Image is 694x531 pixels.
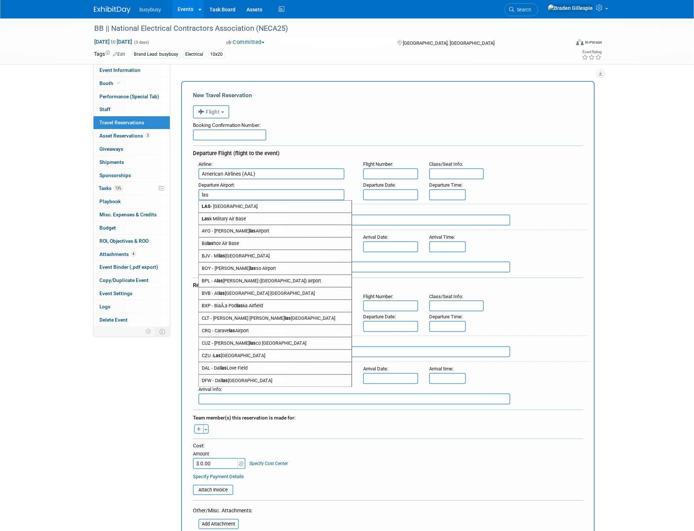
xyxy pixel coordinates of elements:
div: BB || National Electrical Contractors Association (NECA25) [92,22,559,35]
span: Event Settings [99,290,132,296]
a: Search [504,3,538,16]
span: Airline [198,161,211,167]
span: Arrival Date [363,366,387,371]
a: Travel Reservations [94,116,170,129]
a: Shipments [94,156,170,169]
span: Staff [99,106,110,112]
a: Performance (Special Tab) [94,90,170,103]
span: Departure Time [429,314,461,319]
span: 13% [113,186,123,191]
span: 4 [131,251,136,257]
a: Event Information [94,64,170,77]
span: DFW - Dal [GEOGRAPHIC_DATA] [199,375,351,387]
span: Class/Seat Info [429,161,462,167]
strong: las [229,328,235,333]
strong: las [249,340,256,346]
span: Flight [198,109,220,115]
span: BVB - At [GEOGRAPHIC_DATA] [GEOGRAPHIC_DATA] [199,288,351,299]
td: Personalize Event Tab Strip [142,327,155,336]
div: Brand Lead: busybusy [132,51,180,58]
div: 10x20 [208,51,225,58]
span: Flight Number [363,294,392,299]
strong: las [219,290,225,296]
span: - [GEOGRAPHIC_DATA] [199,201,351,212]
span: ROI, Objectives & ROO [99,238,149,244]
a: Tasks13% [94,182,170,195]
img: Format-Inperson.png [576,39,584,45]
strong: las [222,378,228,383]
td: Toggle Event Tabs [155,327,170,336]
span: CLT - [PERSON_NAME] [PERSON_NAME] [GEOGRAPHIC_DATA] [199,312,351,324]
span: k Military Air Base [199,213,351,225]
span: CRQ - Carave Airport [199,325,351,337]
a: Sponsorships [94,169,170,182]
a: Specify Payment Details [193,474,244,479]
small: : [429,366,453,371]
span: Logs [99,304,110,310]
span: 3 [145,133,150,138]
small: : [363,182,396,188]
span: Arrival time [429,366,452,371]
span: Tasks [99,185,123,191]
small: : [363,314,396,319]
small: : [198,387,222,392]
span: Playbook [99,198,121,204]
div: In-Person [585,40,602,45]
span: Delete Event [99,317,128,323]
span: Giveaways [99,146,123,152]
a: Event Settings [94,287,170,300]
button: Committed [224,39,267,46]
a: Edit [113,52,125,57]
span: Departure Date [363,182,395,188]
span: Arrival Info [198,387,221,392]
a: Logs [94,300,170,313]
button: Flight [193,105,229,118]
strong: las [285,315,291,321]
span: Booth [99,80,122,86]
a: Attachments4 [94,248,170,261]
div: Other/Misc. Attachments: [193,507,252,516]
span: Arrival Time [429,234,454,240]
span: Asset Reservations [99,133,150,139]
strong: las [219,253,225,259]
a: Budget [94,221,170,234]
strong: las [217,278,223,283]
div: Booking Confirmation Number: [193,118,583,129]
small: : [429,161,463,167]
span: DAL - Dal Love Field [199,362,351,374]
a: Delete Event [94,314,170,326]
small: : [363,294,393,299]
span: [DATE] [DATE] [94,39,132,45]
small: : [429,294,463,299]
div: Cost: [193,442,583,449]
div: Electrical [183,51,205,58]
span: to [110,39,117,45]
strong: Las [202,216,209,221]
span: Misc. Expenses & Credits [99,212,157,217]
div: Amount [193,451,246,458]
a: Playbook [94,195,170,208]
a: Staff [94,103,170,116]
span: CUZ - [PERSON_NAME] co [GEOGRAPHIC_DATA] [199,337,351,349]
span: BJV - Mi [GEOGRAPHIC_DATA] [199,250,351,262]
strong: las [220,365,227,371]
small: : [429,182,463,188]
strong: LAS [202,204,211,209]
span: AYO - [PERSON_NAME] Airport [199,225,351,237]
small: : [198,161,212,167]
div: Event Format [526,38,602,49]
a: ROI, Objectives & ROO [94,235,170,248]
span: Attachments [99,251,136,257]
span: Travel Reservations [99,120,144,125]
a: Event Binder (.pdf export) [94,261,170,274]
span: Shipments [99,159,124,165]
small: : [363,234,388,240]
small: : [429,234,455,240]
td: Tags [94,50,125,59]
span: Departure Time [429,182,461,188]
span: Search [514,7,531,12]
strong: Las [213,353,221,358]
span: BOY - [PERSON_NAME] so Airport [199,263,351,274]
span: Event Information [99,67,140,73]
span: Return Flight (flight back) [193,282,255,289]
